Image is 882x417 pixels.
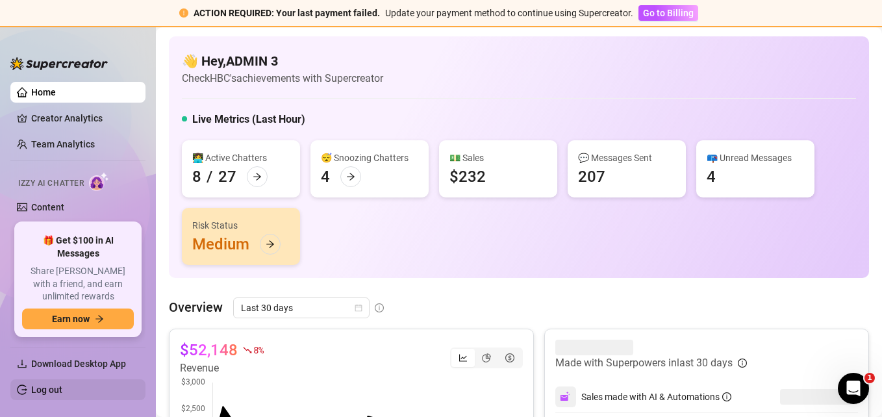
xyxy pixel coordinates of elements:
span: Download Desktop App [31,359,126,369]
article: Revenue [180,360,263,376]
span: Earn now [52,314,90,324]
div: 27 [218,166,236,187]
img: logo-BBDzfeDw.svg [10,57,108,70]
article: Made with Superpowers in last 30 days [555,355,733,371]
div: 4 [321,166,330,187]
div: 😴 Snoozing Chatters [321,151,418,165]
span: pie-chart [482,353,491,362]
h4: 👋 Hey, ADMIN 3 [182,52,383,70]
span: info-circle [722,392,731,401]
span: Go to Billing [643,8,694,18]
a: Content [31,202,64,212]
div: 8 [192,166,201,187]
a: Creator Analytics [31,108,135,129]
article: Check HBC's achievements with Supercreator [182,70,383,86]
span: arrow-right [346,172,355,181]
span: Izzy AI Chatter [18,177,84,190]
span: download [17,359,27,369]
span: arrow-right [95,314,104,323]
a: Go to Billing [638,8,698,18]
div: 💬 Messages Sent [578,151,675,165]
span: fall [243,346,252,355]
article: Overview [169,297,223,317]
article: $52,148 [180,340,238,360]
div: 💵 Sales [449,151,547,165]
span: Share [PERSON_NAME] with a friend, and earn unlimited rewards [22,265,134,303]
button: Go to Billing [638,5,698,21]
span: exclamation-circle [179,8,188,18]
span: arrow-right [266,240,275,249]
div: Sales made with AI & Automations [581,390,731,404]
a: Home [31,87,56,97]
div: 👩‍💻 Active Chatters [192,151,290,165]
h5: Live Metrics (Last Hour) [192,112,305,127]
img: AI Chatter [89,172,109,191]
span: info-circle [738,359,747,368]
div: 207 [578,166,605,187]
div: 4 [707,166,716,187]
img: svg%3e [560,391,572,403]
a: Team Analytics [31,139,95,149]
button: Earn nowarrow-right [22,309,134,329]
span: info-circle [375,303,384,312]
iframe: Intercom live chat [838,373,869,404]
span: line-chart [459,353,468,362]
span: 1 [864,373,875,383]
span: 🎁 Get $100 in AI Messages [22,234,134,260]
a: Log out [31,385,62,395]
div: segmented control [450,347,523,368]
span: arrow-right [253,172,262,181]
span: 8 % [253,344,263,356]
span: calendar [355,304,362,312]
strong: ACTION REQUIRED: Your last payment failed. [194,8,380,18]
span: Last 30 days [241,298,362,318]
div: $232 [449,166,486,187]
span: Update your payment method to continue using Supercreator. [385,8,633,18]
div: Risk Status [192,218,290,233]
span: dollar-circle [505,353,514,362]
div: 📪 Unread Messages [707,151,804,165]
